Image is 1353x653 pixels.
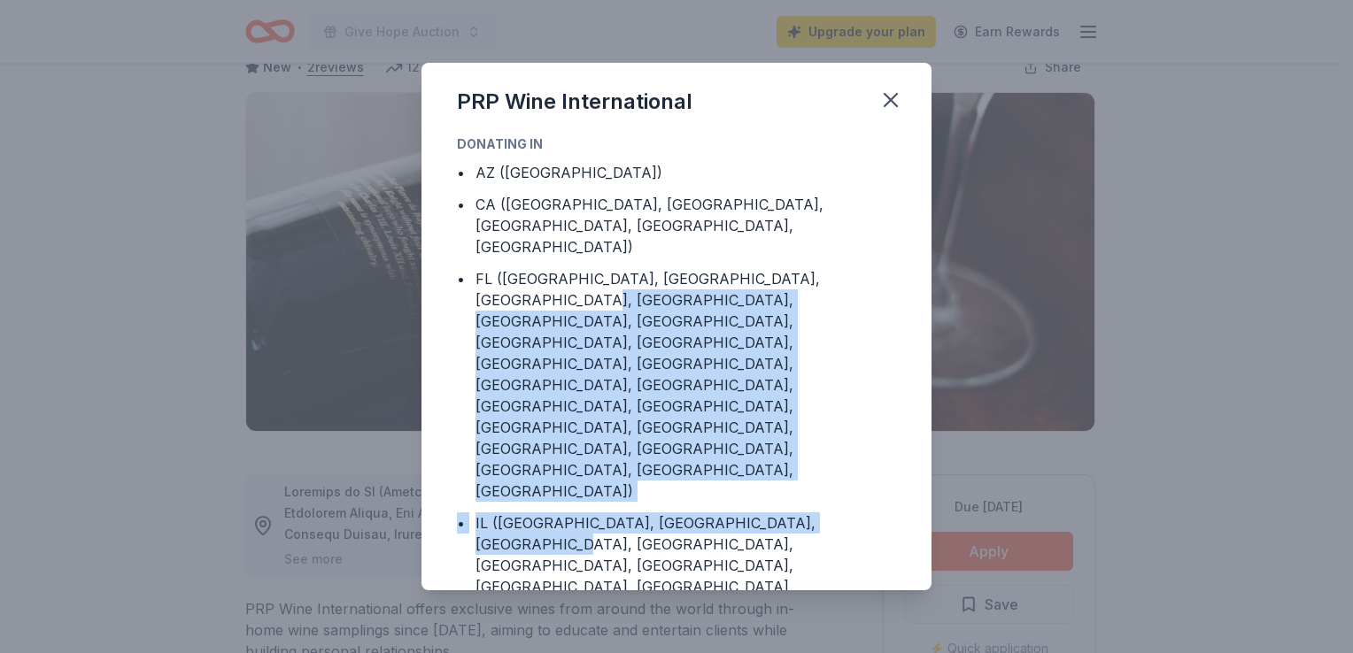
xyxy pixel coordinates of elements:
[457,512,465,534] div: •
[457,162,465,183] div: •
[475,194,896,257] div: CA ([GEOGRAPHIC_DATA], [GEOGRAPHIC_DATA], [GEOGRAPHIC_DATA], [GEOGRAPHIC_DATA], [GEOGRAPHIC_DATA])
[475,162,662,183] div: AZ ([GEOGRAPHIC_DATA])
[475,268,896,502] div: FL ([GEOGRAPHIC_DATA], [GEOGRAPHIC_DATA], [GEOGRAPHIC_DATA], [GEOGRAPHIC_DATA], [GEOGRAPHIC_DATA]...
[457,268,465,289] div: •
[457,194,465,215] div: •
[457,88,692,116] div: PRP Wine International
[457,134,896,155] div: Donating in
